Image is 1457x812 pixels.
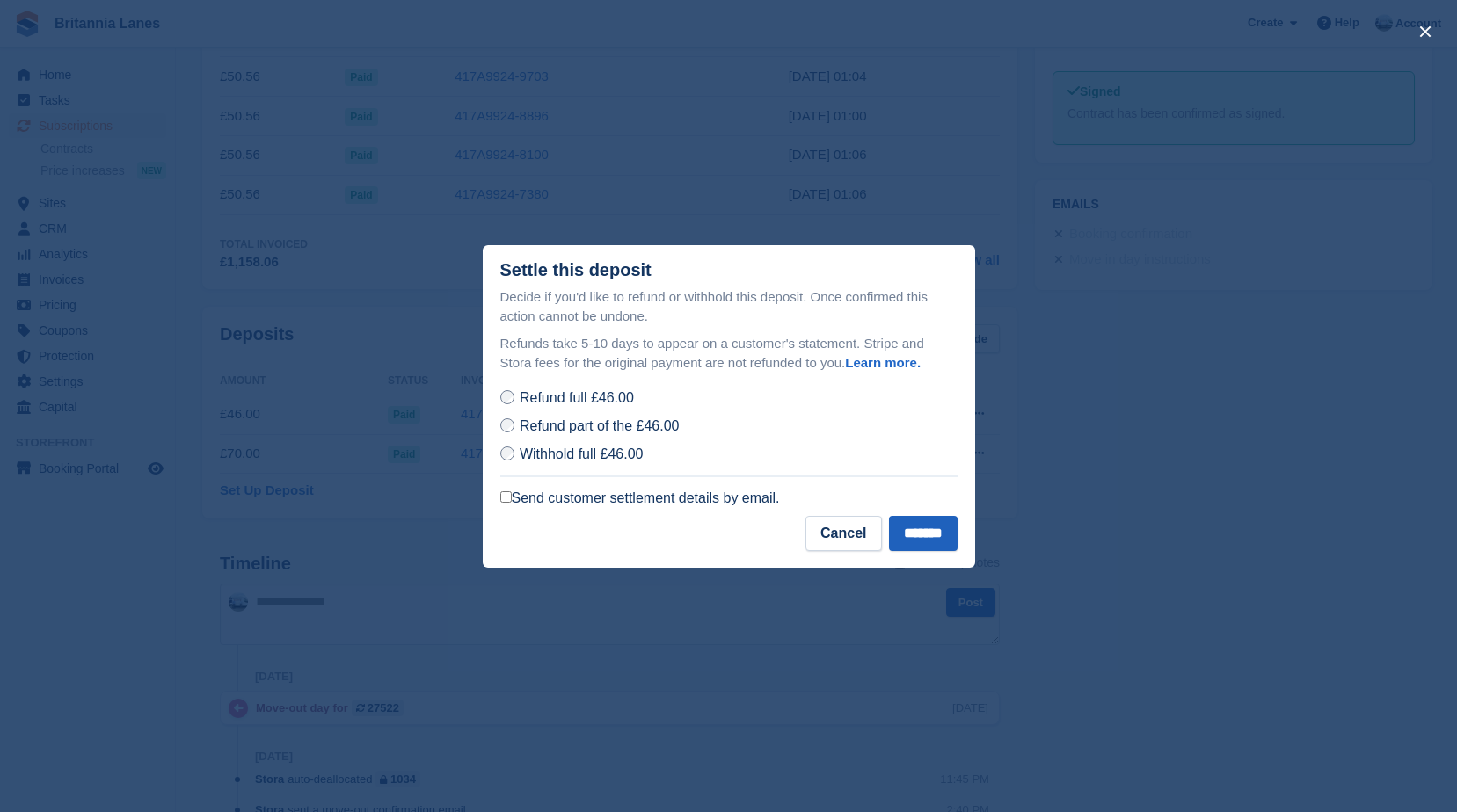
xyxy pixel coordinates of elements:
[500,491,512,503] input: Send customer settlement details by email.
[500,260,652,280] div: Settle this deposit
[500,418,514,432] input: Refund part of the £46.00
[845,355,921,370] a: Learn more.
[500,334,958,373] p: Refunds take 5-10 days to appear on a customer's statement. Stripe and Stora fees for the origina...
[500,489,780,507] label: Send customer settlement details by email.
[500,287,958,327] p: Decide if you'd like to refund or withhold this deposit. Once confirmed this action cannot be und...
[520,446,644,461] span: Withhold full £46.00
[500,446,514,460] input: Withhold full £46.00
[805,516,881,551] button: Cancel
[1411,18,1439,46] button: close
[520,390,634,405] span: Refund full £46.00
[500,390,514,404] input: Refund full £46.00
[520,418,679,433] span: Refund part of the £46.00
